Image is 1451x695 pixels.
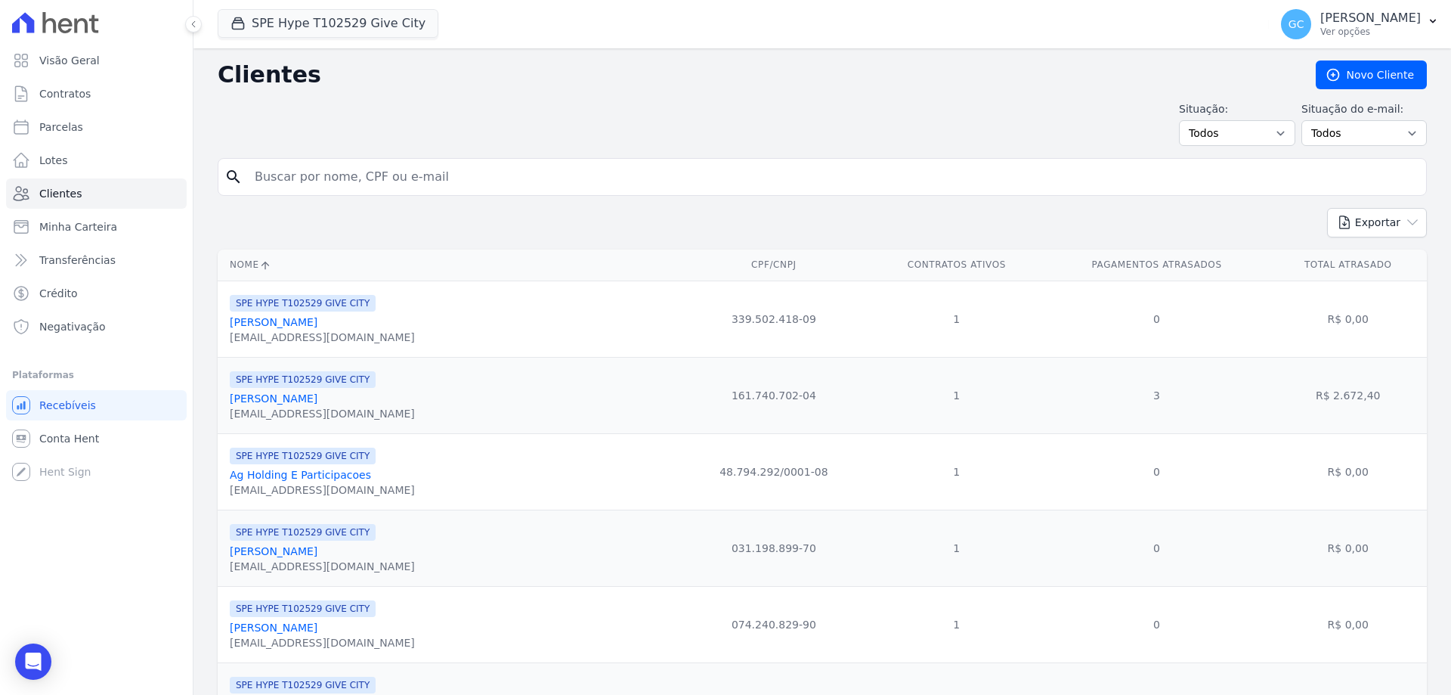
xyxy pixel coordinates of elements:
span: Contratos [39,86,91,101]
span: Parcelas [39,119,83,135]
a: Ag Holding E Participacoes [230,469,371,481]
td: 161.740.702-04 [679,357,869,433]
td: 0 [1044,586,1270,662]
span: GC [1289,19,1304,29]
p: [PERSON_NAME] [1320,11,1421,26]
span: SPE HYPE T102529 GIVE CITY [230,295,376,312]
span: Clientes [39,186,82,201]
td: R$ 0,00 [1269,510,1427,586]
span: Recebíveis [39,398,96,413]
a: [PERSON_NAME] [230,545,317,557]
a: Conta Hent [6,424,187,454]
a: Recebíveis [6,390,187,420]
td: R$ 2.672,40 [1269,357,1427,433]
th: Contratos Ativos [869,250,1044,281]
a: [PERSON_NAME] [230,392,317,405]
td: 1 [869,281,1044,357]
td: 074.240.829-90 [679,586,869,662]
span: Lotes [39,153,68,168]
td: 1 [869,586,1044,662]
th: Total Atrasado [1269,250,1427,281]
span: Negativação [39,319,106,334]
a: Clientes [6,178,187,209]
span: SPE HYPE T102529 GIVE CITY [230,371,376,388]
label: Situação: [1179,101,1295,117]
th: CPF/CNPJ [679,250,869,281]
p: Ver opções [1320,26,1421,38]
span: Visão Geral [39,53,100,68]
span: Conta Hent [39,431,99,446]
td: R$ 0,00 [1269,586,1427,662]
a: Crédito [6,278,187,309]
button: GC [PERSON_NAME] Ver opções [1269,3,1451,45]
a: [PERSON_NAME] [230,316,317,328]
a: Transferências [6,245,187,275]
td: 3 [1044,357,1270,433]
div: Plataformas [12,366,181,384]
a: Novo Cliente [1316,61,1427,89]
td: 031.198.899-70 [679,510,869,586]
span: Transferências [39,253,116,268]
a: [PERSON_NAME] [230,622,317,634]
a: Negativação [6,312,187,342]
td: R$ 0,00 [1269,281,1427,357]
input: Buscar por nome, CPF ou e-mail [246,162,1420,192]
span: SPE HYPE T102529 GIVE CITY [230,448,376,464]
i: search [224,168,243,186]
span: SPE HYPE T102529 GIVE CITY [230,600,376,617]
a: Lotes [6,145,187,175]
div: [EMAIL_ADDRESS][DOMAIN_NAME] [230,559,415,574]
td: 1 [869,510,1044,586]
td: 48.794.292/0001-08 [679,433,869,510]
td: 0 [1044,281,1270,357]
div: [EMAIL_ADDRESS][DOMAIN_NAME] [230,406,415,421]
span: Crédito [39,286,78,301]
span: Minha Carteira [39,219,117,234]
th: Nome [218,250,679,281]
div: [EMAIL_ADDRESS][DOMAIN_NAME] [230,330,415,345]
th: Pagamentos Atrasados [1044,250,1270,281]
a: Parcelas [6,112,187,142]
td: 0 [1044,510,1270,586]
a: Contratos [6,79,187,109]
a: Minha Carteira [6,212,187,242]
td: 339.502.418-09 [679,281,869,357]
div: Open Intercom Messenger [15,644,51,680]
label: Situação do e-mail: [1301,101,1427,117]
a: Visão Geral [6,45,187,76]
button: Exportar [1327,208,1427,237]
td: 1 [869,433,1044,510]
span: SPE HYPE T102529 GIVE CITY [230,524,376,541]
h2: Clientes [218,61,1292,88]
button: SPE Hype T102529 Give City [218,9,438,38]
div: [EMAIL_ADDRESS][DOMAIN_NAME] [230,635,415,650]
td: 0 [1044,433,1270,510]
td: R$ 0,00 [1269,433,1427,510]
div: [EMAIL_ADDRESS][DOMAIN_NAME] [230,482,415,498]
span: SPE HYPE T102529 GIVE CITY [230,677,376,693]
td: 1 [869,357,1044,433]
